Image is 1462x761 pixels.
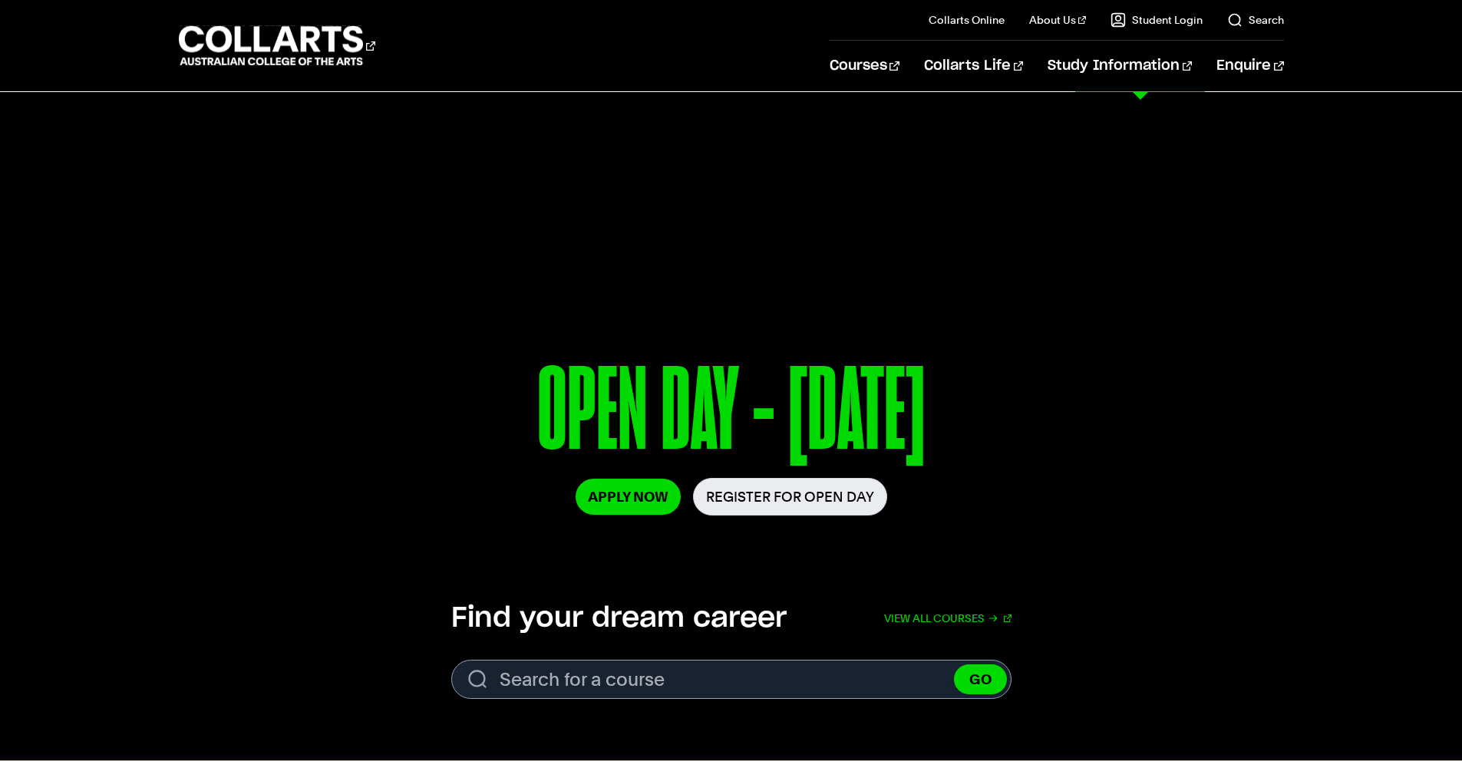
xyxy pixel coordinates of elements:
[1048,41,1192,91] a: Study Information
[179,24,375,68] div: Go to homepage
[929,12,1005,28] a: Collarts Online
[830,41,899,91] a: Courses
[1029,12,1086,28] a: About Us
[451,660,1012,699] form: Search
[1227,12,1284,28] a: Search
[924,41,1023,91] a: Collarts Life
[1111,12,1203,28] a: Student Login
[451,601,787,635] h2: Find your dream career
[1216,41,1283,91] a: Enquire
[576,479,681,515] a: Apply Now
[884,601,1012,635] a: View all courses
[954,664,1007,694] button: GO
[693,478,887,516] a: Register for Open Day
[302,351,1159,478] p: OPEN DAY - [DATE]
[451,660,1012,699] input: Search for a course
